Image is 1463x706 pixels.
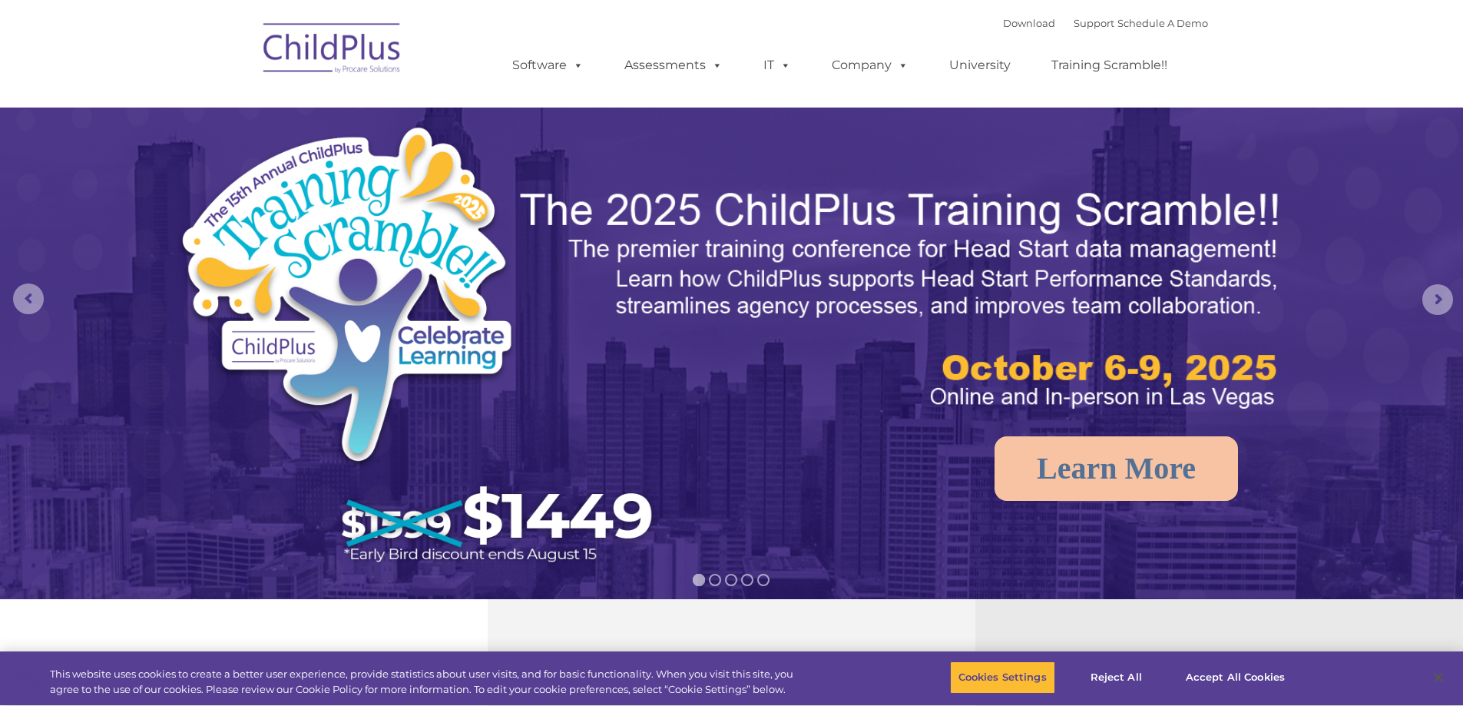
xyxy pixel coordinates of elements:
[6,61,1457,75] div: Options
[256,12,409,89] img: ChildPlus by Procare Solutions
[748,50,806,81] a: IT
[1422,661,1455,694] button: Close
[1003,17,1208,29] font: |
[1036,50,1183,81] a: Training Scramble!!
[609,50,738,81] a: Assessments
[497,50,599,81] a: Software
[1177,661,1293,694] button: Accept All Cookies
[950,661,1055,694] button: Cookies Settings
[50,667,805,697] div: This website uses cookies to create a better user experience, provide statistics about user visit...
[213,164,279,176] span: Phone number
[816,50,924,81] a: Company
[1003,17,1055,29] a: Download
[6,34,1457,48] div: Move To ...
[1068,661,1164,694] button: Reject All
[6,89,1457,103] div: Rename
[1117,17,1208,29] a: Schedule A Demo
[213,101,260,113] span: Last name
[995,436,1238,501] a: Learn More
[6,20,1457,34] div: Sort New > Old
[6,6,1457,20] div: Sort A > Z
[1074,17,1114,29] a: Support
[6,48,1457,61] div: Delete
[6,103,1457,117] div: Move To ...
[6,75,1457,89] div: Sign out
[934,50,1026,81] a: University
